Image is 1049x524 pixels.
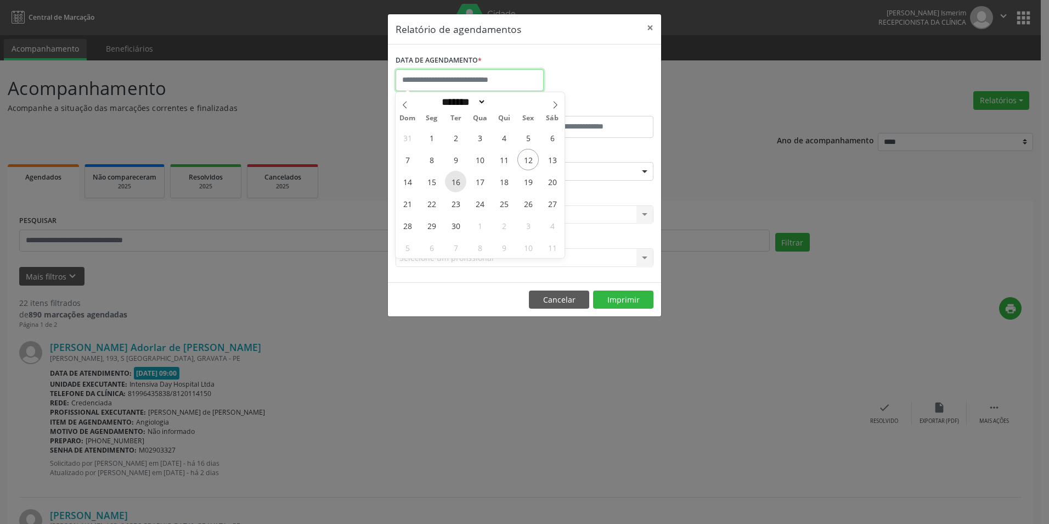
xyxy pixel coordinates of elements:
[542,171,563,192] span: Setembro 20, 2025
[438,96,486,108] select: Month
[493,237,515,258] span: Outubro 9, 2025
[469,237,490,258] span: Outubro 8, 2025
[421,193,442,214] span: Setembro 22, 2025
[517,215,539,236] span: Outubro 3, 2025
[493,127,515,148] span: Setembro 4, 2025
[593,291,653,309] button: Imprimir
[421,127,442,148] span: Setembro 1, 2025
[493,193,515,214] span: Setembro 25, 2025
[529,291,589,309] button: Cancelar
[397,215,418,236] span: Setembro 28, 2025
[445,171,466,192] span: Setembro 16, 2025
[444,115,468,122] span: Ter
[420,115,444,122] span: Seg
[397,171,418,192] span: Setembro 14, 2025
[517,237,539,258] span: Outubro 10, 2025
[492,115,516,122] span: Qui
[542,127,563,148] span: Setembro 6, 2025
[469,171,490,192] span: Setembro 17, 2025
[397,193,418,214] span: Setembro 21, 2025
[469,215,490,236] span: Outubro 1, 2025
[469,149,490,170] span: Setembro 10, 2025
[517,127,539,148] span: Setembro 5, 2025
[517,171,539,192] span: Setembro 19, 2025
[445,149,466,170] span: Setembro 9, 2025
[396,22,521,36] h5: Relatório de agendamentos
[527,99,653,116] label: ATÉ
[542,215,563,236] span: Outubro 4, 2025
[516,115,540,122] span: Sex
[542,149,563,170] span: Setembro 13, 2025
[445,127,466,148] span: Setembro 2, 2025
[517,193,539,214] span: Setembro 26, 2025
[469,127,490,148] span: Setembro 3, 2025
[445,237,466,258] span: Outubro 7, 2025
[639,14,661,41] button: Close
[493,215,515,236] span: Outubro 2, 2025
[421,237,442,258] span: Outubro 6, 2025
[445,193,466,214] span: Setembro 23, 2025
[396,52,482,69] label: DATA DE AGENDAMENTO
[493,171,515,192] span: Setembro 18, 2025
[468,115,492,122] span: Qua
[421,171,442,192] span: Setembro 15, 2025
[421,215,442,236] span: Setembro 29, 2025
[542,193,563,214] span: Setembro 27, 2025
[540,115,565,122] span: Sáb
[542,237,563,258] span: Outubro 11, 2025
[397,149,418,170] span: Setembro 7, 2025
[397,237,418,258] span: Outubro 5, 2025
[469,193,490,214] span: Setembro 24, 2025
[421,149,442,170] span: Setembro 8, 2025
[517,149,539,170] span: Setembro 12, 2025
[396,115,420,122] span: Dom
[397,127,418,148] span: Agosto 31, 2025
[486,96,522,108] input: Year
[445,215,466,236] span: Setembro 30, 2025
[493,149,515,170] span: Setembro 11, 2025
